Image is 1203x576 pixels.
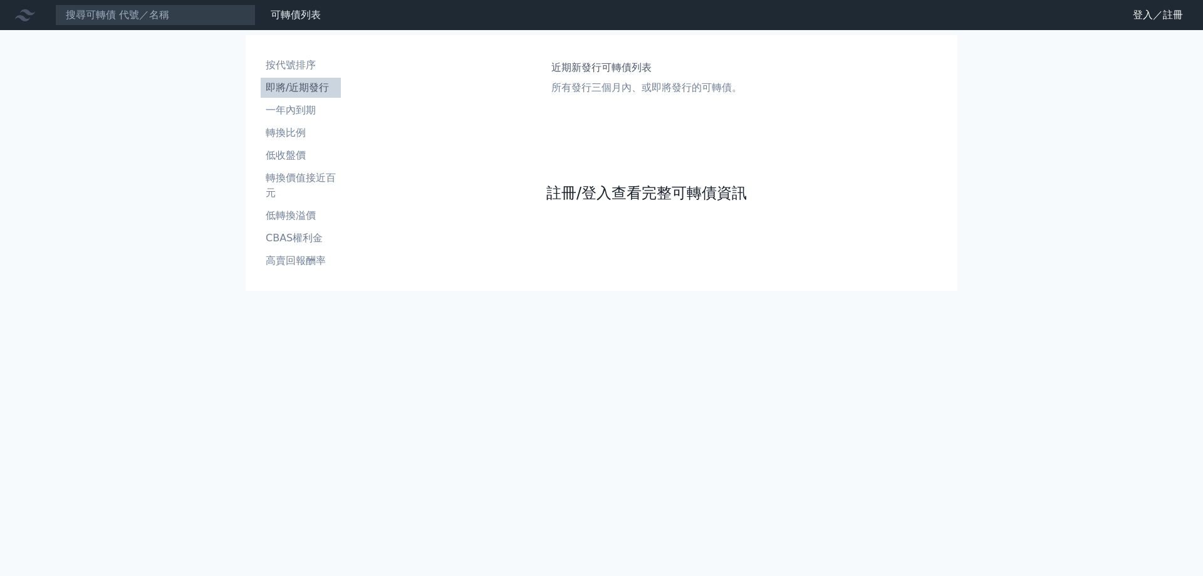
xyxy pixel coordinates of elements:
[261,228,341,248] a: CBAS權利金
[546,183,747,203] a: 註冊/登入查看完整可轉債資訊
[261,148,341,163] li: 低收盤價
[261,100,341,120] a: 一年內到期
[261,168,341,203] a: 轉換價值接近百元
[261,253,341,268] li: 高賣回報酬率
[271,9,321,21] a: 可轉債列表
[261,78,341,98] a: 即將/近期發行
[261,103,341,118] li: 一年內到期
[261,80,341,95] li: 即將/近期發行
[261,251,341,271] a: 高賣回報酬率
[261,170,341,201] li: 轉換價值接近百元
[55,4,256,26] input: 搜尋可轉債 代號／名稱
[261,123,341,143] a: 轉換比例
[261,125,341,140] li: 轉換比例
[1123,5,1193,25] a: 登入／註冊
[261,206,341,226] a: 低轉換溢價
[261,55,341,75] a: 按代號排序
[261,58,341,73] li: 按代號排序
[551,60,742,75] h1: 近期新發行可轉債列表
[261,231,341,246] li: CBAS權利金
[551,80,742,95] p: 所有發行三個月內、或即將發行的可轉債。
[261,208,341,223] li: 低轉換溢價
[261,145,341,165] a: 低收盤價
